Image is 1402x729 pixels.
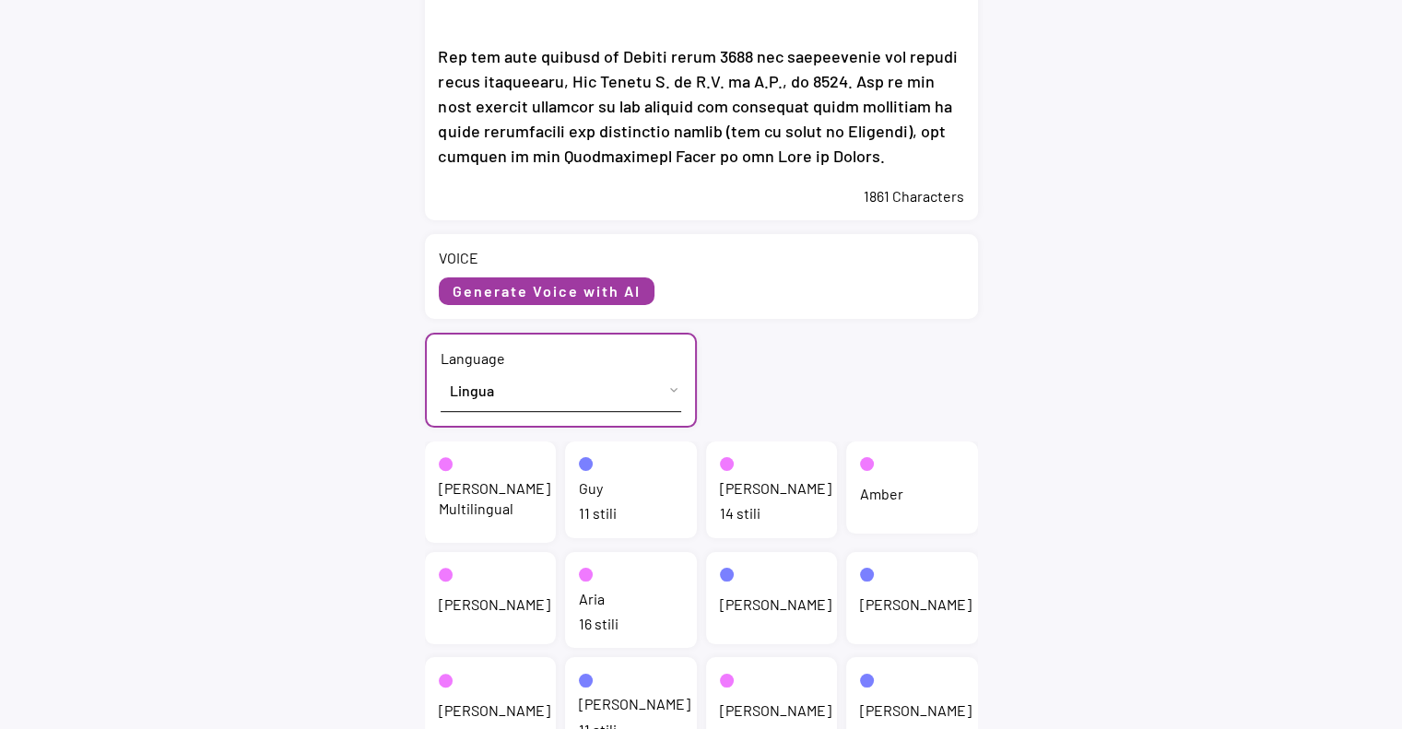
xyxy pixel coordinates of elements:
[579,478,603,499] div: Guy
[720,594,831,615] div: [PERSON_NAME]
[720,700,831,721] div: [PERSON_NAME]
[860,484,903,504] div: Amber
[720,478,831,499] div: [PERSON_NAME]
[439,478,550,520] div: [PERSON_NAME] Multilingual
[439,277,654,305] button: Generate Voice with AI
[439,594,550,615] div: [PERSON_NAME]
[579,589,605,609] div: Aria
[579,614,683,634] div: 16 stili
[439,248,478,268] div: VOICE
[720,503,824,523] div: 14 stili
[860,700,972,721] div: [PERSON_NAME]
[439,186,964,206] div: 1861 Characters
[439,700,550,721] div: [PERSON_NAME]
[579,694,690,714] div: [PERSON_NAME]
[441,348,505,369] div: Language
[579,503,683,523] div: 11 stili
[860,594,972,615] div: [PERSON_NAME]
